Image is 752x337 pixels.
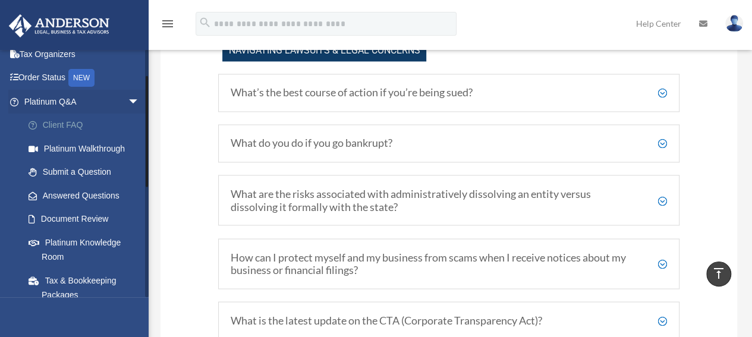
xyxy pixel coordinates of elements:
div: NEW [68,69,95,87]
a: Document Review [17,207,158,231]
span: Navigating Lawsuits & Legal Concerns [222,40,426,61]
a: Platinum Walkthrough [17,137,158,160]
a: menu [161,21,175,31]
a: Tax Organizers [8,42,158,66]
a: Client FAQ [17,114,158,137]
img: User Pic [725,15,743,32]
a: Platinum Knowledge Room [17,231,158,269]
h5: What’s the best course of action if you’re being sued? [231,86,667,99]
i: menu [161,17,175,31]
i: vertical_align_top [712,266,726,281]
a: Order StatusNEW [8,66,158,90]
h5: What is the latest update on the CTA (Corporate Transparency Act)? [231,314,667,327]
h5: What are the risks associated with administratively dissolving an entity versus dissolving it for... [231,187,667,213]
h5: What do you do if you go bankrupt? [231,137,667,150]
a: Submit a Question [17,160,158,184]
a: vertical_align_top [706,262,731,286]
h5: How can I protect myself and my business from scams when I receive notices about my business or f... [231,251,667,276]
a: Platinum Q&Aarrow_drop_down [8,90,158,114]
a: Answered Questions [17,184,158,207]
img: Anderson Advisors Platinum Portal [5,14,113,37]
a: Tax & Bookkeeping Packages [17,269,158,307]
span: arrow_drop_down [128,90,152,114]
i: search [199,16,212,29]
